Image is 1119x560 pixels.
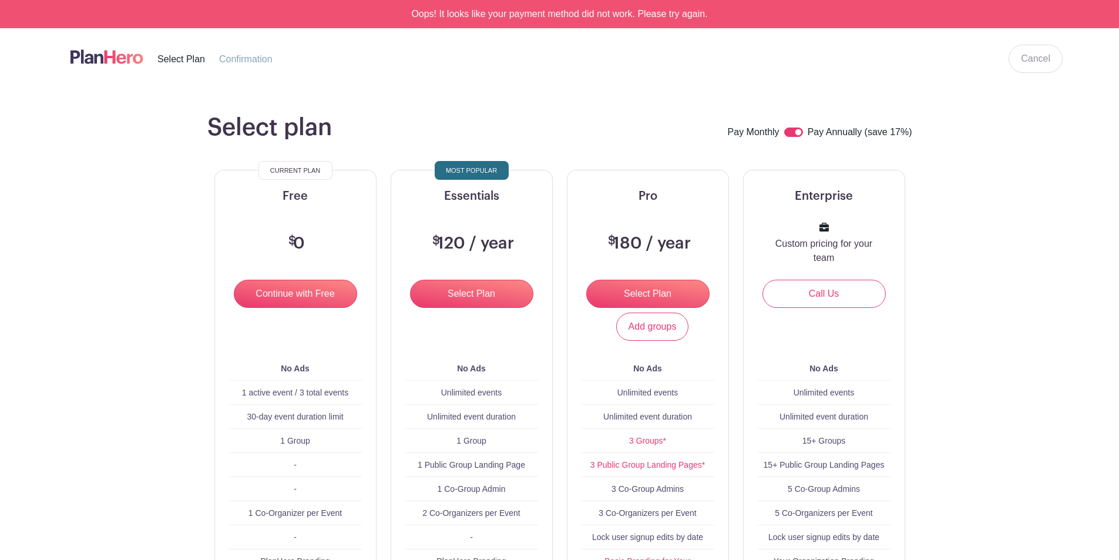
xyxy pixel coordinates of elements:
[758,189,891,203] h5: Enterprise
[294,460,297,470] span: -
[247,412,343,421] span: 30-day event duration limit
[629,436,666,445] a: 3 Groups*
[456,436,486,445] span: 1 Group
[427,412,516,421] span: Unlimited event duration
[422,508,520,518] span: 2 Co-Organizers per Event
[229,189,362,203] h5: Free
[410,280,533,308] input: Select Plan
[728,125,779,140] label: Pay Monthly
[234,280,357,308] input: Continue with Free
[802,436,846,445] span: 15+ Groups
[617,388,678,397] span: Unlimited events
[779,412,868,421] span: Unlimited event duration
[438,484,506,494] span: 1 Co-Group Admin
[288,235,296,247] span: $
[809,364,838,373] b: No Ads
[457,364,485,373] b: No Ads
[768,532,879,542] span: Lock user signup edits by date
[248,508,342,518] span: 1 Co-Organizer per Event
[285,234,305,254] h3: 0
[633,364,661,373] b: No Ads
[808,125,912,140] label: Pay Annually (save 17%)
[775,508,873,518] span: 5 Co-Organizers per Event
[788,484,860,494] span: 5 Co-Group Admins
[592,532,703,542] span: Lock user signup edits by date
[616,313,689,341] a: Add groups
[281,364,309,373] b: No Ads
[794,388,855,397] span: Unlimited events
[70,47,143,66] img: logo-507f7623f17ff9eddc593b1ce0a138ce2505c220e1c5a4e2b4648c50719b7d32.svg
[405,189,538,203] h5: Essentials
[603,412,692,421] span: Unlimited event duration
[605,234,691,254] h3: 180 / year
[446,163,497,177] span: Most Popular
[611,484,684,494] span: 3 Co-Group Admins
[762,280,886,308] a: Call Us
[294,484,297,494] span: -
[207,113,332,142] h1: Select plan
[582,189,714,203] h5: Pro
[418,460,525,470] span: 1 Public Group Landing Page
[772,237,876,265] p: Custom pricing for your team
[432,235,440,247] span: $
[294,532,297,542] span: -
[764,460,885,470] span: 15+ Public Group Landing Pages
[599,508,697,518] span: 3 Co-Organizers per Event
[270,163,320,177] span: Current Plan
[586,280,710,308] input: Select Plan
[242,388,348,397] span: 1 active event / 3 total events
[1009,45,1063,73] a: Cancel
[470,532,473,542] span: -
[157,54,205,64] span: Select Plan
[280,436,310,445] span: 1 Group
[429,234,514,254] h3: 120 / year
[608,235,616,247] span: $
[590,460,705,470] a: 3 Public Group Landing Pages*
[219,54,273,64] span: Confirmation
[441,388,502,397] span: Unlimited events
